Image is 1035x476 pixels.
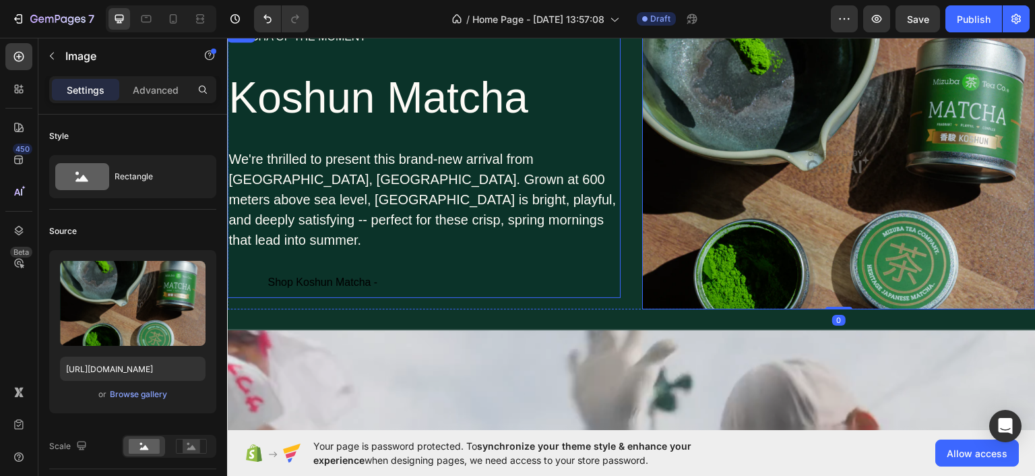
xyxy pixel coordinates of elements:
[13,144,32,154] div: 450
[110,388,167,400] div: Browse gallery
[947,446,1007,460] span: Allow access
[10,247,32,258] div: Beta
[98,386,106,403] span: or
[60,261,206,346] img: preview-image
[957,12,991,26] div: Publish
[49,438,90,456] div: Scale
[65,48,180,64] p: Image
[49,130,69,142] div: Style
[945,5,1002,32] button: Publish
[109,388,168,401] button: Browse gallery
[227,38,1035,430] iframe: Design area
[896,5,940,32] button: Save
[989,410,1022,442] div: Open Intercom Messenger
[935,440,1019,467] button: Allow access
[313,440,691,466] span: synchronize your theme style & enhance your experience
[67,83,104,97] p: Settings
[88,11,94,27] p: 7
[466,12,470,26] span: /
[605,277,619,288] div: 0
[5,5,100,32] button: 7
[60,357,206,381] input: https://example.com/image.jpg
[907,13,929,25] span: Save
[650,13,670,25] span: Draft
[313,439,744,467] span: Your page is password protected. To when designing pages, we need access to your store password.
[115,161,197,192] div: Rectangle
[49,225,77,237] div: Source
[472,12,604,26] span: Home Page - [DATE] 13:57:08
[254,5,309,32] div: Undo/Redo
[133,83,179,97] p: Advanced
